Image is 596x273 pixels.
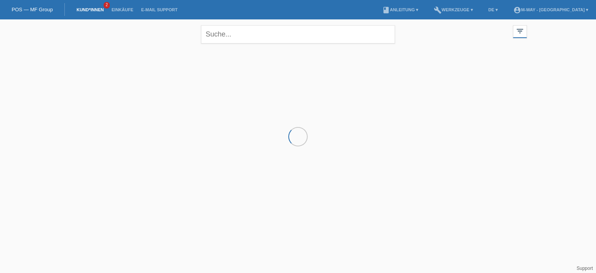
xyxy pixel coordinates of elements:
a: POS — MF Group [12,7,53,12]
a: Kund*innen [73,7,107,12]
i: build [434,6,442,14]
i: book [382,6,390,14]
a: bookAnleitung ▾ [378,7,422,12]
span: 2 [104,2,110,9]
a: DE ▾ [485,7,502,12]
i: filter_list [516,27,524,35]
i: account_circle [513,6,521,14]
a: Support [577,266,593,271]
a: account_circlem-way - [GEOGRAPHIC_DATA] ▾ [509,7,592,12]
input: Suche... [201,25,395,43]
a: buildWerkzeuge ▾ [430,7,477,12]
a: E-Mail Support [137,7,182,12]
a: Einkäufe [107,7,137,12]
